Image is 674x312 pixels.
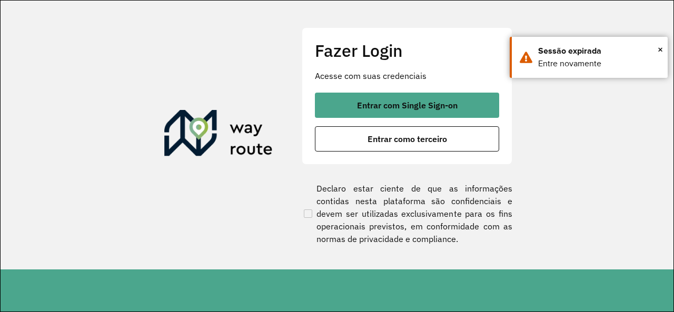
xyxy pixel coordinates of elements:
h2: Fazer Login [315,41,499,61]
div: Entre novamente [538,57,660,70]
span: Entrar como terceiro [368,135,447,143]
span: × [658,42,663,57]
p: Acesse com suas credenciais [315,69,499,82]
span: Entrar com Single Sign-on [357,101,458,109]
div: Sessão expirada [538,45,660,57]
img: Roteirizador AmbevTech [164,110,273,160]
button: button [315,93,499,118]
button: button [315,126,499,152]
button: Close [658,42,663,57]
label: Declaro estar ciente de que as informações contidas nesta plataforma são confidenciais e devem se... [302,182,512,245]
